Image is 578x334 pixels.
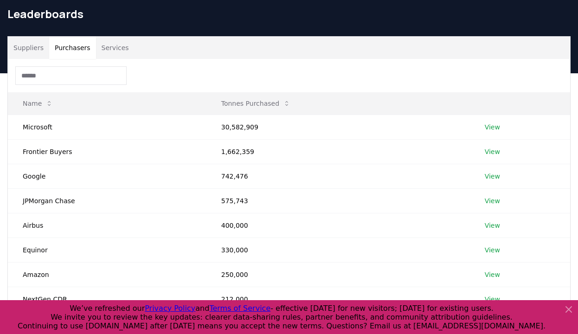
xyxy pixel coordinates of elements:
[485,245,500,255] a: View
[485,221,500,230] a: View
[206,287,470,311] td: 212,000
[8,262,206,287] td: Amazon
[49,37,96,59] button: Purchasers
[8,139,206,164] td: Frontier Buyers
[485,172,500,181] a: View
[485,295,500,304] a: View
[485,270,500,279] a: View
[96,37,135,59] button: Services
[7,6,571,21] h1: Leaderboards
[8,287,206,311] td: NextGen CDR
[206,188,470,213] td: 575,743
[485,196,500,206] a: View
[206,238,470,262] td: 330,000
[8,213,206,238] td: Airbus
[206,262,470,287] td: 250,000
[8,115,206,139] td: Microsoft
[8,238,206,262] td: Equinor
[485,122,500,132] a: View
[206,164,470,188] td: 742,476
[8,188,206,213] td: JPMorgan Chase
[8,164,206,188] td: Google
[206,115,470,139] td: 30,582,909
[15,94,60,113] button: Name
[214,94,298,113] button: Tonnes Purchased
[206,139,470,164] td: 1,662,359
[485,147,500,156] a: View
[206,213,470,238] td: 400,000
[8,37,49,59] button: Suppliers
